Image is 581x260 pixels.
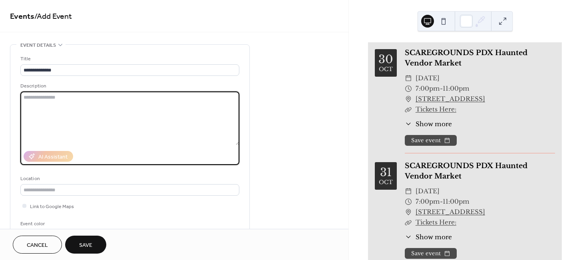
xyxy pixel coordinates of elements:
[405,119,412,129] div: ​
[65,236,106,254] button: Save
[405,94,412,104] div: ​
[405,73,412,83] div: ​
[440,83,443,94] span: -
[379,180,393,185] div: Oct
[380,167,392,178] div: 31
[30,202,74,211] span: Link to Google Maps
[34,9,72,24] span: / Add Event
[20,175,238,183] div: Location
[416,218,456,226] a: Tickets Here:
[79,241,92,250] span: Save
[416,186,440,196] span: [DATE]
[405,135,457,146] button: Save event
[443,196,470,207] span: 11:00pm
[405,248,457,259] button: Save event
[20,41,56,50] span: Event details
[27,241,48,250] span: Cancel
[416,207,485,217] a: [STREET_ADDRESS]
[416,94,485,104] a: [STREET_ADDRESS]
[405,196,412,207] div: ​
[416,83,440,94] span: 7:00pm
[416,73,440,83] span: [DATE]
[405,232,412,242] div: ​
[405,119,452,129] button: ​Show more
[416,196,440,207] span: 7:00pm
[405,104,412,115] div: ​
[379,67,393,72] div: Oct
[405,186,412,196] div: ​
[20,55,238,63] div: Title
[440,196,443,207] span: -
[20,220,80,228] div: Event color
[405,161,527,181] a: SCAREGROUNDS PDX Haunted Vendor Market
[416,119,452,129] span: Show more
[416,105,456,113] a: Tickets Here:
[20,82,238,90] div: Description
[416,232,452,242] span: Show more
[443,83,470,94] span: 11:00pm
[405,83,412,94] div: ​
[378,54,393,65] div: 30
[10,9,34,24] a: Events
[405,217,412,228] div: ​
[405,48,527,67] a: SCAREGROUNDS PDX Haunted Vendor Market
[405,232,452,242] button: ​Show more
[13,236,62,254] button: Cancel
[405,207,412,217] div: ​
